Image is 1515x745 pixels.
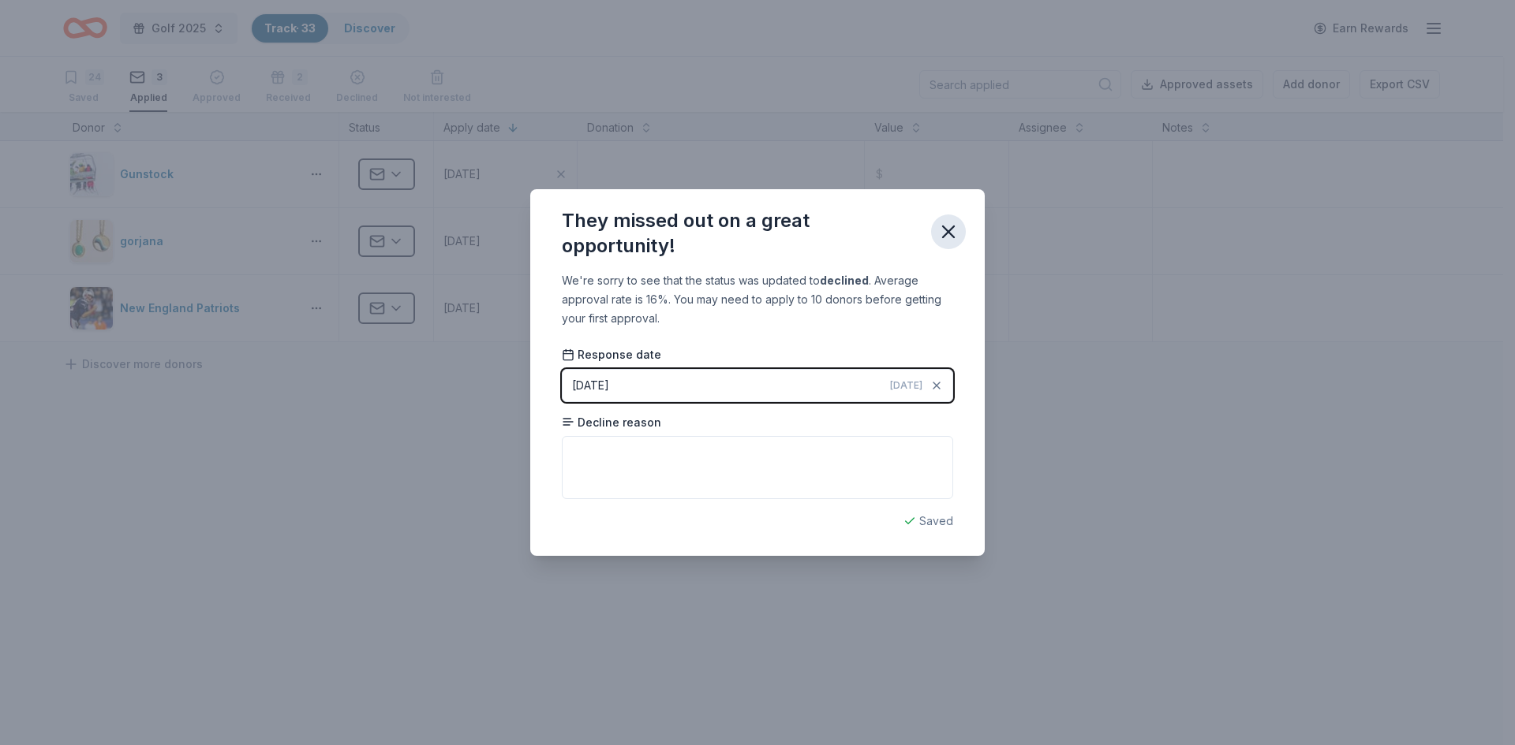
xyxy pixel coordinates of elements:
[562,415,661,430] span: Decline reason
[562,271,953,328] div: We're sorry to see that the status was updated to . Average approval rate is 16%. You may need to...
[562,208,918,259] div: They missed out on a great opportunity!
[890,379,922,392] span: [DATE]
[562,369,953,402] button: [DATE][DATE]
[820,274,869,287] b: declined
[572,376,609,395] div: [DATE]
[562,347,661,363] span: Response date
